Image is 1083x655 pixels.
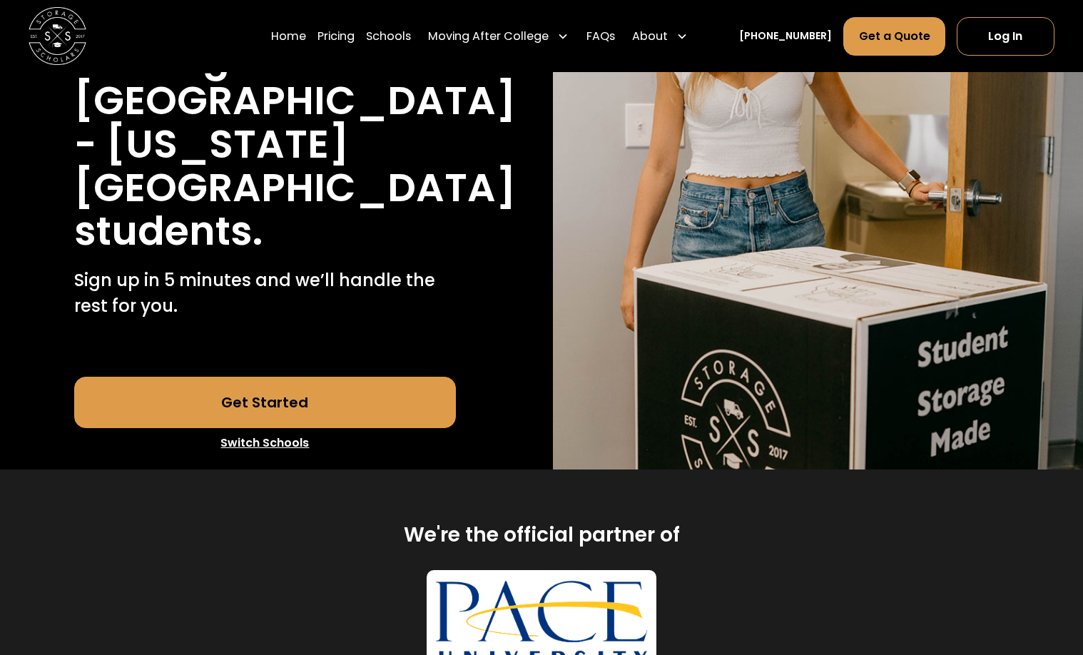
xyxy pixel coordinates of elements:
[74,377,456,428] a: Get Started
[366,16,411,56] a: Schools
[632,27,668,44] div: About
[74,268,456,319] p: Sign up in 5 minutes and we’ll handle the rest for you.
[586,16,615,56] a: FAQs
[957,16,1054,55] a: Log In
[843,16,945,55] a: Get a Quote
[271,16,306,56] a: Home
[428,27,549,44] div: Moving After College
[29,7,86,65] img: Storage Scholars main logo
[74,428,456,458] a: Switch Schools
[74,210,263,253] h1: students.
[74,79,516,210] h1: [GEOGRAPHIC_DATA] - [US_STATE][GEOGRAPHIC_DATA]
[422,16,574,56] div: Moving After College
[739,29,832,44] a: [PHONE_NUMBER]
[626,16,693,56] div: About
[317,16,355,56] a: Pricing
[404,522,680,548] h2: We're the official partner of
